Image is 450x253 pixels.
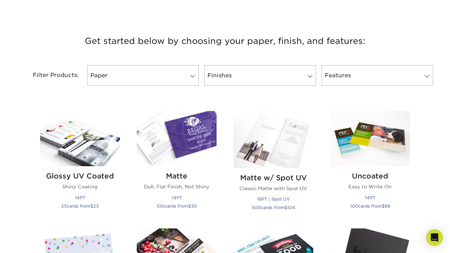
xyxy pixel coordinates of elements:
[40,111,120,166] img: Glossy UV Coated Postcards
[61,203,67,209] span: 25
[252,205,261,210] span: 500
[330,183,410,190] p: Easy to Write On
[350,203,390,209] small: cards from
[385,203,390,209] span: 66
[350,203,358,209] span: 100
[252,205,295,210] small: cards from
[40,172,120,180] h2: Glossy UV Coated
[14,65,84,86] div: Filter Products:
[426,229,443,246] div: Open Intercom Messenger
[233,111,313,168] img: Matte w/ Spot UV Postcards
[188,203,191,209] span: $
[75,195,85,200] small: 14PT
[156,203,197,209] small: cards from
[40,183,120,190] p: Shiny Coating
[322,65,433,86] a: Features
[204,65,316,86] a: Finishes
[330,172,410,180] h2: Uncoated
[93,203,99,209] span: 23
[257,196,290,202] small: 16PT | Spot UV
[172,195,182,200] small: 14PT
[87,65,199,86] a: Paper
[233,174,313,182] h2: Matte w/ Spot UV
[191,203,197,209] span: 30
[61,203,99,209] small: cards from
[365,195,375,200] small: 14PT
[156,203,165,209] span: 100
[137,183,217,190] p: Dull, Flat Finish, Not Shiny
[284,205,287,210] span: $
[137,172,217,180] h2: Matte
[137,111,217,166] img: Matte Postcards
[40,111,120,220] a: Glossy UV Coated Postcards Glossy UV Coated Shiny Coating 14PT 25cards from$23
[233,111,313,220] a: Matte w/ Spot UV Postcards Matte w/ Spot UV Classic Matte with Spot UV 16PT | Spot UV 500cards fr...
[19,25,431,57] h3: Get started below by choosing your paper, finish, and features:
[137,111,217,220] a: Matte Postcards Matte Dull, Flat Finish, Not Shiny 14PT 100cards from$30
[90,203,93,209] span: $
[233,185,313,192] p: Classic Matte with Spot UV
[330,111,410,166] img: Uncoated Postcards
[330,111,410,220] a: Uncoated Postcards Uncoated Easy to Write On 14PT 100cards from$66
[287,205,295,210] span: 104
[382,203,385,209] span: $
